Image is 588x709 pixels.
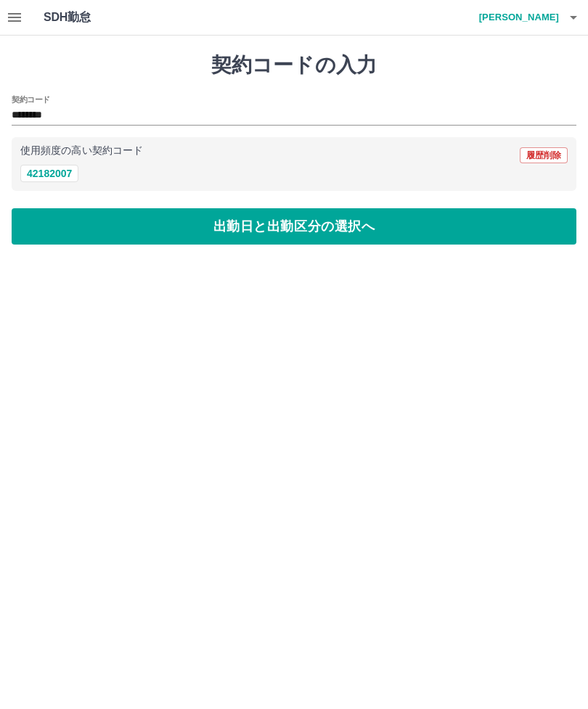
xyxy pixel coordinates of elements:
h1: 契約コードの入力 [12,53,576,78]
button: 42182007 [20,165,78,182]
p: 使用頻度の高い契約コード [20,146,143,156]
button: 履歴削除 [520,147,568,163]
h2: 契約コード [12,94,50,105]
button: 出勤日と出勤区分の選択へ [12,208,576,245]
